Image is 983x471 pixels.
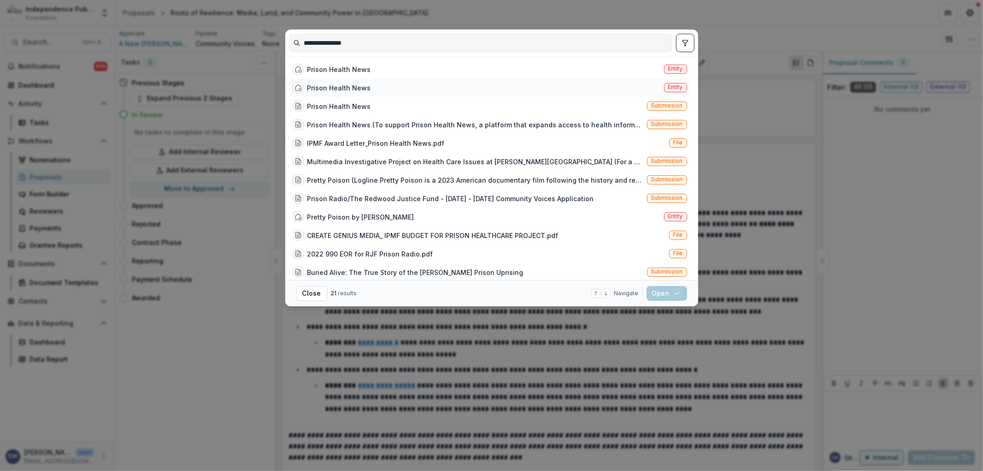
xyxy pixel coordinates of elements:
[307,101,371,111] div: Prison Health News
[651,195,683,201] span: Submission
[676,34,695,52] button: toggle filters
[673,232,683,238] span: File
[673,250,683,256] span: File
[651,176,683,183] span: Submission
[614,289,639,298] span: Navigate
[307,212,414,222] div: Pretty Poison by [PERSON_NAME]
[651,102,683,109] span: Submission
[651,158,683,164] span: Submission
[668,84,683,90] span: Entity
[307,120,643,130] div: Prison Health News (To support Prison Health News, a platform that expands access to health infor...
[296,286,327,301] button: Close
[651,121,683,127] span: Submission
[668,213,683,220] span: Entity
[307,157,643,167] div: Multimedia Investigative Project on Health Care Issues at [PERSON_NAME][GEOGRAPHIC_DATA] (For a H...
[338,290,357,297] span: results
[647,286,687,301] button: Open
[331,290,337,297] span: 21
[651,268,683,275] span: Submission
[307,268,524,277] div: Buried Alive: The True Story of the [PERSON_NAME] Prison Uprising
[307,175,643,185] div: Pretty Poison (Logline Pretty Poison is a 2023 American documentary film following the history an...
[307,194,594,203] div: Prison Radio/The Redwood Justice Fund - [DATE] - [DATE] Community Voices Application
[307,249,433,259] div: 2022 990 EOR for RJF Prison Radio.pdf
[307,65,371,74] div: Prison Health News
[307,138,445,148] div: IPMF Award Letter_Prison Health News.pdf
[668,66,683,72] span: Entity
[307,83,371,93] div: Prison Health News
[673,139,683,146] span: File
[307,231,559,240] div: CREATE GENIUS MEDIA_ IPMF BUDGET FOR PRISON HEALTHCARE PROJECT.pdf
